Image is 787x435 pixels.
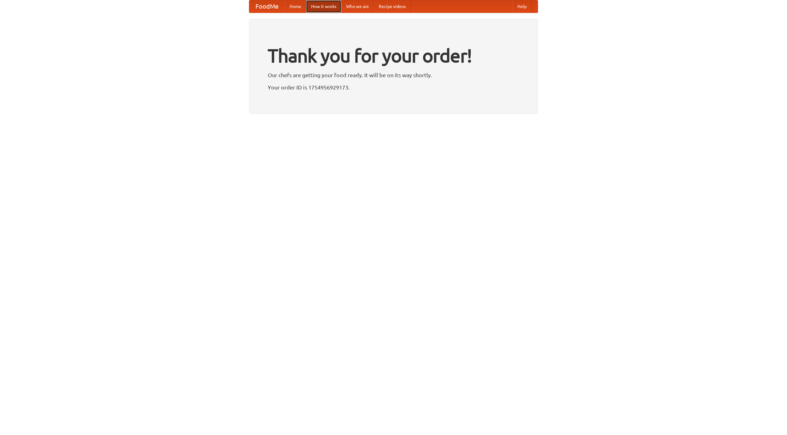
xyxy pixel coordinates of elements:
[512,0,532,13] a: Help
[374,0,411,13] a: Recipe videos
[268,70,519,80] p: Our chefs are getting your food ready. It will be on its way shortly.
[249,0,285,13] a: FoodMe
[268,41,519,70] h1: Thank you for your order!
[285,0,306,13] a: Home
[341,0,374,13] a: Who we are
[306,0,341,13] a: How it works
[268,83,519,92] p: Your order ID is 1754956929173.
